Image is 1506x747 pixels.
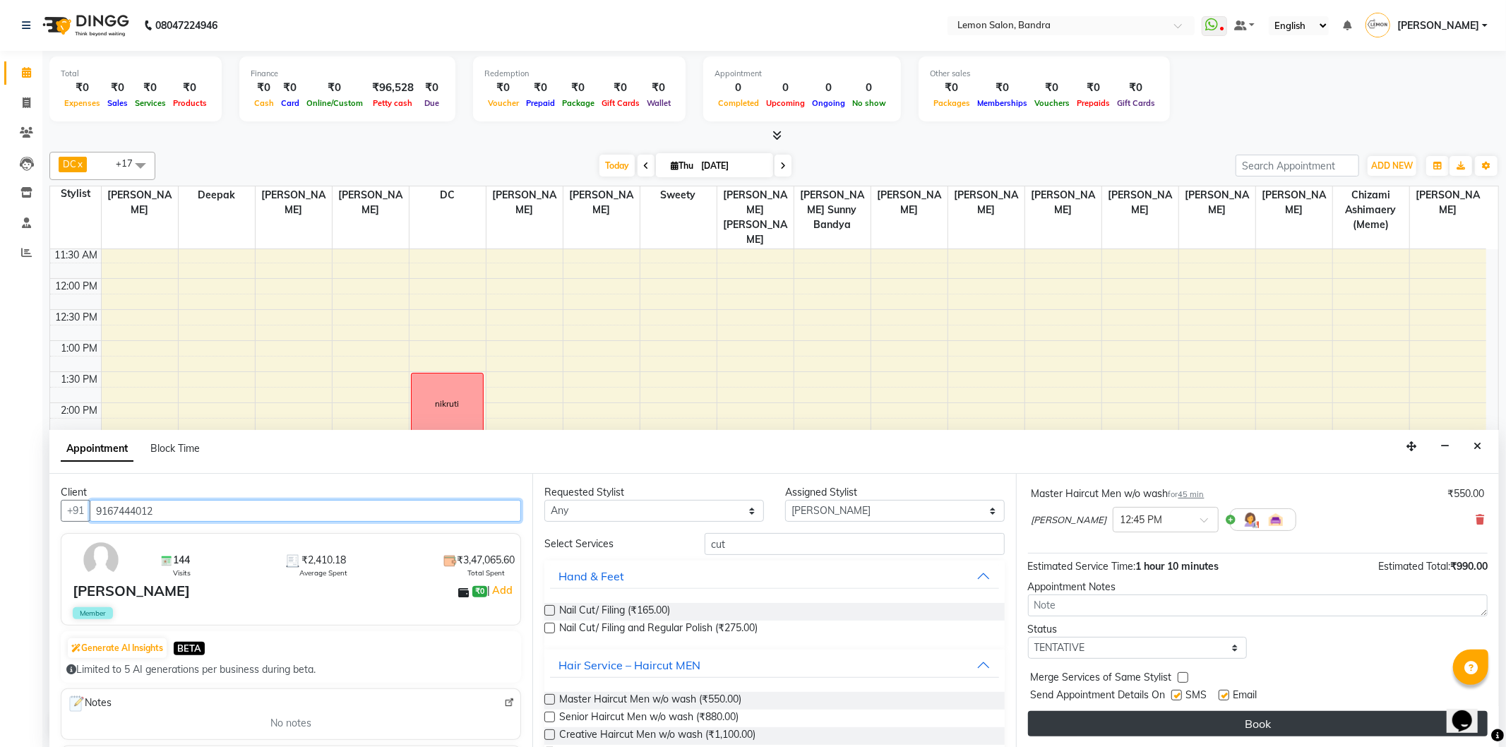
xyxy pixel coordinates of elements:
span: Products [169,98,210,108]
img: avatar [80,539,121,580]
img: Hairdresser.png [1242,511,1259,528]
span: | [487,582,515,599]
span: Member [73,607,113,619]
span: Nail Cut/ Filing (₹165.00) [559,603,670,621]
div: ₹0 [1113,80,1159,96]
div: Other sales [930,68,1159,80]
a: Add [490,582,515,599]
span: Creative Haircut Men w/o wash (₹1,100.00) [559,727,755,745]
span: Gift Cards [1113,98,1159,108]
span: ₹990.00 [1450,560,1488,573]
span: Due [421,98,443,108]
div: ₹0 [1031,80,1073,96]
span: [PERSON_NAME] [1410,186,1487,219]
img: Samira Khan [1365,13,1390,37]
div: 0 [715,80,763,96]
div: 0 [808,80,849,96]
span: No notes [270,716,311,731]
div: Hand & Feet [558,568,624,585]
div: ₹0 [558,80,598,96]
span: [PERSON_NAME] [486,186,563,219]
span: [PERSON_NAME] [563,186,640,219]
span: Petty cash [370,98,417,108]
span: No show [849,98,890,108]
div: 0 [849,80,890,96]
span: Estimated Total: [1378,560,1450,573]
input: Search by Name/Mobile/Email/Code [90,500,521,522]
span: [PERSON_NAME] Sunny Bandya [794,186,871,234]
span: [PERSON_NAME] [256,186,332,219]
div: 1:30 PM [59,372,101,387]
div: ₹550.00 [1447,486,1484,501]
span: SMS [1186,688,1207,705]
span: Senior Haircut Men w/o wash (₹880.00) [559,710,739,727]
span: Notes [67,695,112,713]
div: ₹0 [277,80,303,96]
span: [PERSON_NAME] [1102,186,1178,219]
iframe: chat widget [1447,691,1492,733]
div: Hair Service – Haircut MEN [558,657,700,674]
div: ₹96,528 [366,80,419,96]
div: ₹0 [251,80,277,96]
div: 12:00 PM [53,279,101,294]
div: Appointment [715,68,890,80]
span: [PERSON_NAME] [333,186,409,219]
div: Requested Stylist [544,485,764,500]
span: Wallet [643,98,674,108]
div: ₹0 [104,80,131,96]
div: Total [61,68,210,80]
span: Services [131,98,169,108]
span: Completed [715,98,763,108]
span: 45 min [1178,489,1205,499]
span: ₹3,47,065.60 [457,553,515,568]
span: 144 [173,553,190,568]
span: Ongoing [808,98,849,108]
span: Nail Cut/ Filing and Regular Polish (₹275.00) [559,621,758,638]
span: Gift Cards [598,98,643,108]
span: Thu [667,160,697,171]
button: ADD NEW [1368,156,1416,176]
div: Limited to 5 AI generations per business during beta. [66,662,515,677]
span: Cash [251,98,277,108]
div: 0 [763,80,808,96]
span: [PERSON_NAME] [1179,186,1255,219]
div: 2:00 PM [59,403,101,418]
span: [PERSON_NAME] [948,186,1024,219]
span: Send Appointment Details On [1031,688,1166,705]
span: Package [558,98,598,108]
span: Sales [104,98,131,108]
b: 08047224946 [155,6,217,45]
span: DC [63,158,76,169]
button: Hair Service – Haircut MEN [550,652,998,678]
button: Book [1028,711,1488,736]
div: ₹0 [522,80,558,96]
img: Interior.png [1267,511,1284,528]
div: ₹0 [643,80,674,96]
span: Online/Custom [303,98,366,108]
div: nikruti [435,398,459,410]
div: ₹0 [303,80,366,96]
div: ₹0 [974,80,1031,96]
span: [PERSON_NAME] [PERSON_NAME] [717,186,794,249]
div: Appointment Notes [1028,580,1488,594]
span: Prepaids [1073,98,1113,108]
span: ₹2,410.18 [301,553,346,568]
span: Estimated Service Time: [1028,560,1136,573]
a: x [76,158,83,169]
div: 11:30 AM [52,248,101,263]
input: Search by service name [705,533,1004,555]
span: Master Haircut Men w/o wash (₹550.00) [559,692,741,710]
span: Total Spent [467,568,505,578]
button: +91 [61,500,90,522]
span: DC [410,186,486,204]
button: Generate AI Insights [68,638,167,658]
span: Prepaid [522,98,558,108]
input: Search Appointment [1236,155,1359,177]
span: ₹0 [472,586,487,597]
div: [PERSON_NAME] [73,580,190,602]
span: [PERSON_NAME] [102,186,178,219]
div: ₹0 [1073,80,1113,96]
span: Expenses [61,98,104,108]
div: Stylist [50,186,101,201]
div: ₹0 [419,80,444,96]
